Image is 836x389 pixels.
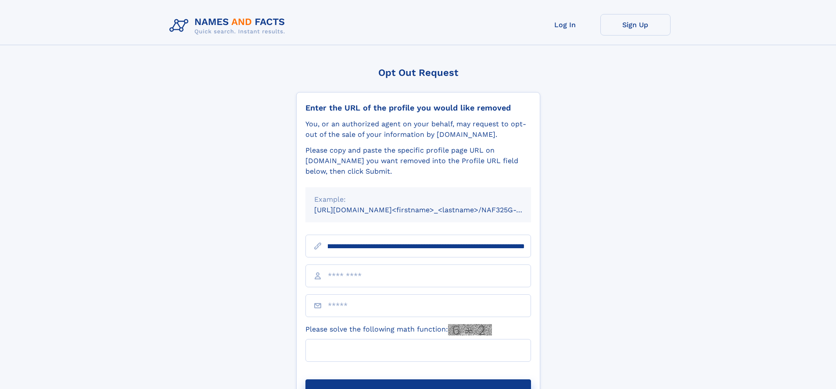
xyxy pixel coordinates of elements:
[296,67,540,78] div: Opt Out Request
[314,194,522,205] div: Example:
[314,206,548,214] small: [URL][DOMAIN_NAME]<firstname>_<lastname>/NAF325G-xxxxxxxx
[166,14,292,38] img: Logo Names and Facts
[600,14,671,36] a: Sign Up
[305,324,492,335] label: Please solve the following math function:
[305,119,531,140] div: You, or an authorized agent on your behalf, may request to opt-out of the sale of your informatio...
[530,14,600,36] a: Log In
[305,103,531,113] div: Enter the URL of the profile you would like removed
[305,145,531,177] div: Please copy and paste the specific profile page URL on [DOMAIN_NAME] you want removed into the Pr...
